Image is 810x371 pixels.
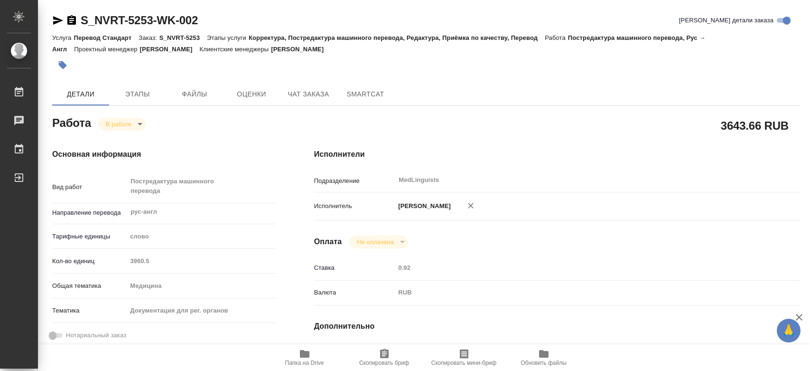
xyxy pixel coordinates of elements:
p: Вид работ [52,182,127,192]
p: [PERSON_NAME] [395,201,451,211]
button: Скопировать ссылку [66,15,77,26]
p: Работа [545,34,568,41]
input: Пустое поле [127,254,276,268]
p: Направление перевода [52,208,127,218]
p: Этапы услуги [207,34,249,41]
span: Скопировать бриф [359,360,409,366]
span: Нотариальный заказ [66,331,126,340]
h4: Дополнительно [314,321,800,332]
span: Детали [58,88,103,100]
button: Скопировать бриф [344,344,424,371]
span: Чат заказа [286,88,331,100]
span: Обновить файлы [521,360,567,366]
p: Валюта [314,288,395,297]
button: Удалить исполнителя [460,195,481,216]
h4: Исполнители [314,149,800,160]
span: Файлы [172,88,217,100]
p: Тематика [52,306,127,315]
button: Обновить файлы [504,344,584,371]
p: Кол-во единиц [52,257,127,266]
p: Исполнитель [314,201,395,211]
div: В работе [349,236,408,248]
h2: 3643.66 RUB [721,117,789,133]
h4: Оплата [314,236,342,247]
button: Не оплачена [354,238,396,246]
span: Оценки [229,88,274,100]
p: Корректура, Постредактура машинного перевода, Редактура, Приёмка по качеству, Перевод [249,34,545,41]
span: Папка на Drive [285,360,324,366]
span: Скопировать мини-бриф [431,360,496,366]
button: Папка на Drive [265,344,344,371]
p: [PERSON_NAME] [271,46,331,53]
div: слово [127,228,276,245]
div: Медицина [127,278,276,294]
button: В работе [103,120,134,128]
p: [PERSON_NAME] [140,46,200,53]
p: Подразделение [314,176,395,186]
p: Проектный менеджер [74,46,140,53]
a: S_NVRT-5253-WK-002 [81,14,198,27]
p: Клиентские менеджеры [200,46,271,53]
h2: Работа [52,114,91,131]
div: RUB [395,285,759,301]
span: 🙏 [781,321,797,341]
p: Ставка [314,263,395,273]
div: В работе [98,118,146,131]
p: Заказ: [139,34,159,41]
input: Пустое поле [395,261,759,275]
p: Перевод Стандарт [74,34,139,41]
button: 🙏 [777,319,801,342]
button: Добавить тэг [52,55,73,76]
span: Этапы [115,88,160,100]
button: Скопировать ссылку для ЯМессенджера [52,15,64,26]
span: SmartCat [343,88,388,100]
span: [PERSON_NAME] детали заказа [679,16,773,25]
p: Тарифные единицы [52,232,127,241]
div: Документация для рег. органов [127,303,276,319]
p: S_NVRT-5253 [159,34,207,41]
button: Скопировать мини-бриф [424,344,504,371]
p: Услуга [52,34,74,41]
p: Общая тематика [52,281,127,291]
h4: Основная информация [52,149,276,160]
